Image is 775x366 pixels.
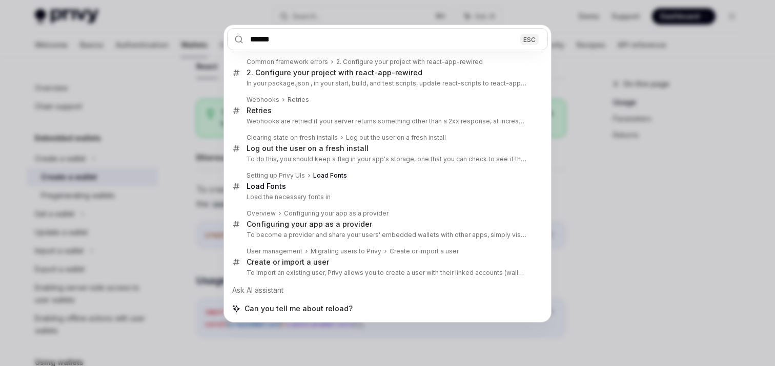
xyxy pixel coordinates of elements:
p: To do this, you should keep a flag in your app's storage, one that you can check to see if the app h [247,155,526,163]
div: Common framework errors [247,58,328,66]
div: Migrating users to Privy [311,247,381,255]
b: Load Fonts [247,182,286,190]
b: Load Fonts [313,171,347,179]
p: In your package.json , in your start, build, and test scripts, update react-scripts to react-app-rew [247,79,526,88]
div: User management [247,247,302,255]
p: To import an existing user, Privy allows you to create a user with their linked accounts (wallet, em [247,269,526,277]
div: 2. Configure your project with react-app-rewired [247,68,422,77]
div: 2. Configure your project with react-app-rewired [336,58,483,66]
div: Clearing state on fresh installs [247,134,338,142]
div: Log out the user on a fresh install [346,134,446,142]
span: Can you tell me about reload? [244,304,353,314]
div: Log out the user on a fresh install [247,144,369,153]
div: Retries [247,106,272,115]
div: Overview [247,209,276,218]
p: To become a provider and share your users' embedded wallets with other apps, simply visit the Privy [247,231,526,239]
div: Create or import a user [390,247,459,255]
div: Webhooks [247,96,279,104]
div: Setting up Privy UIs [247,171,305,180]
p: Load the necessary fonts in [247,193,526,201]
div: Retries [288,96,309,104]
div: Create or import a user [247,257,329,267]
div: Configuring your app as a provider [284,209,389,218]
div: Configuring your app as a provider [247,220,372,229]
p: Webhooks are retried if your server returns something other than a 2xx response, at increasingly lon [247,117,526,125]
div: Ask AI assistant [227,281,548,299]
div: ESC [520,34,539,45]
